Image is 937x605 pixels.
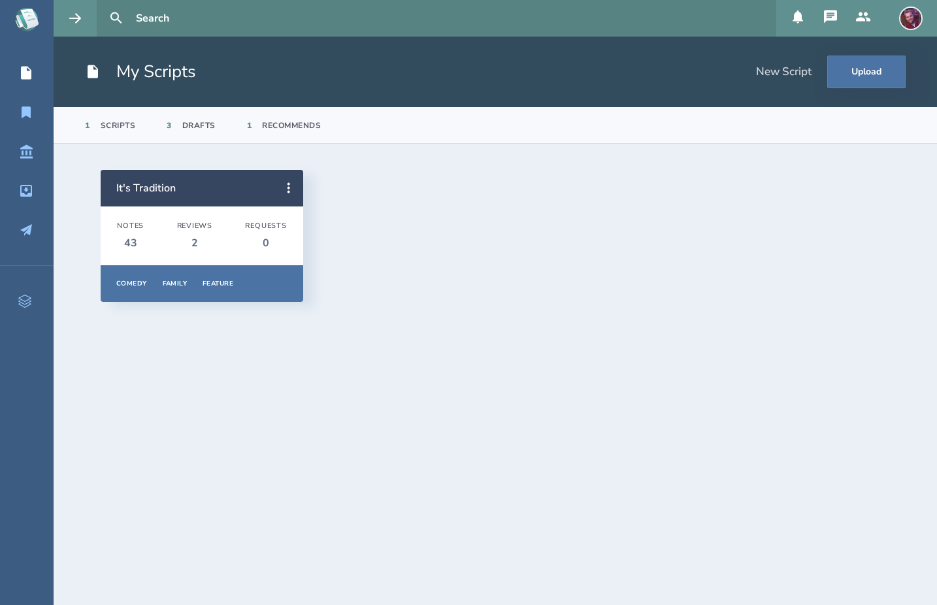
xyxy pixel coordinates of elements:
div: 3 [167,120,172,131]
div: 1 [85,120,90,131]
div: Family [163,279,188,288]
div: Feature [203,279,233,288]
div: Notes [117,221,144,231]
div: 43 [117,236,144,250]
div: Comedy [116,279,147,288]
div: 0 [245,236,286,250]
div: New Script [756,65,812,79]
div: Scripts [101,120,136,131]
div: Reviews [177,221,213,231]
div: 1 [247,120,252,131]
div: Requests [245,221,286,231]
div: 2 [177,236,213,250]
img: user_1718118867-crop.jpg [899,7,923,30]
button: Upload [827,56,906,88]
div: Recommends [262,120,321,131]
a: It's Tradition [116,181,176,195]
h1: My Scripts [85,60,196,84]
div: Drafts [182,120,216,131]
